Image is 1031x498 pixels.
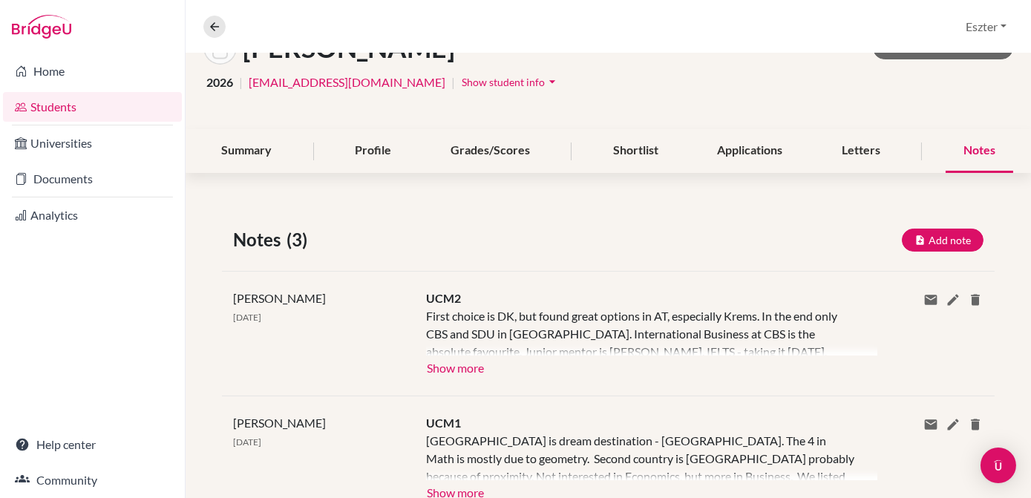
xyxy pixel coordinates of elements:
[902,229,983,252] button: Add note
[426,416,461,430] span: UCM1
[426,356,485,378] button: Show more
[3,164,182,194] a: Documents
[233,436,261,448] span: [DATE]
[426,432,854,480] div: [GEOGRAPHIC_DATA] is dream destination - [GEOGRAPHIC_DATA]. The 4 in Math is mostly due to geomet...
[233,291,326,305] span: [PERSON_NAME]
[981,448,1016,483] div: Open Intercom Messenger
[426,291,461,305] span: UCM2
[959,13,1013,41] button: Eszter
[3,56,182,86] a: Home
[337,129,409,173] div: Profile
[233,312,261,323] span: [DATE]
[426,307,854,356] div: First choice is DK, but found great options in AT, especially Krems. In the end only CBS and SDU ...
[451,73,455,91] span: |
[206,73,233,91] span: 2026
[824,129,898,173] div: Letters
[433,129,548,173] div: Grades/Scores
[946,129,1013,173] div: Notes
[3,128,182,158] a: Universities
[699,129,800,173] div: Applications
[287,226,313,253] span: (3)
[203,129,289,173] div: Summary
[462,76,545,88] span: Show student info
[545,74,560,89] i: arrow_drop_down
[3,465,182,495] a: Community
[249,73,445,91] a: [EMAIL_ADDRESS][DOMAIN_NAME]
[233,416,326,430] span: [PERSON_NAME]
[12,15,71,39] img: Bridge-U
[233,226,287,253] span: Notes
[595,129,676,173] div: Shortlist
[3,200,182,230] a: Analytics
[461,71,560,94] button: Show student infoarrow_drop_down
[3,92,182,122] a: Students
[3,430,182,459] a: Help center
[239,73,243,91] span: |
